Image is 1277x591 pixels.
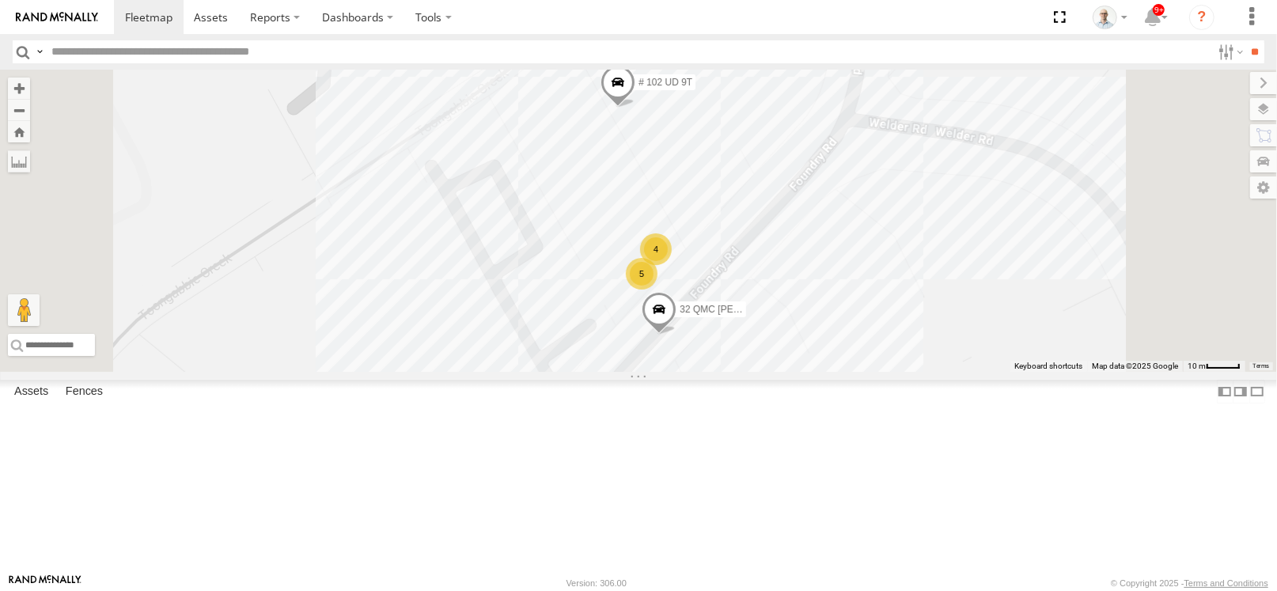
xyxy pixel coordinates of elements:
[8,78,30,99] button: Zoom in
[1087,6,1133,29] div: Kurt Byers
[640,233,672,265] div: 4
[1183,361,1245,372] button: Map Scale: 10 m per 40 pixels
[9,575,81,591] a: Visit our Website
[638,77,692,88] span: # 102 UD 9T
[626,258,657,290] div: 5
[1249,380,1265,403] label: Hide Summary Table
[1217,380,1233,403] label: Dock Summary Table to the Left
[1189,5,1214,30] i: ?
[567,578,627,588] div: Version: 306.00
[680,304,796,315] span: 32 QMC [PERSON_NAME]
[8,150,30,172] label: Measure
[1250,176,1277,199] label: Map Settings
[16,12,98,23] img: rand-logo.svg
[8,99,30,121] button: Zoom out
[1111,578,1268,588] div: © Copyright 2025 -
[1014,361,1082,372] button: Keyboard shortcuts
[1188,362,1206,370] span: 10 m
[6,381,56,403] label: Assets
[1233,380,1249,403] label: Dock Summary Table to the Right
[1212,40,1246,63] label: Search Filter Options
[1253,363,1270,369] a: Terms (opens in new tab)
[58,381,111,403] label: Fences
[8,121,30,142] button: Zoom Home
[8,294,40,326] button: Drag Pegman onto the map to open Street View
[1184,578,1268,588] a: Terms and Conditions
[33,40,46,63] label: Search Query
[1092,362,1178,370] span: Map data ©2025 Google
